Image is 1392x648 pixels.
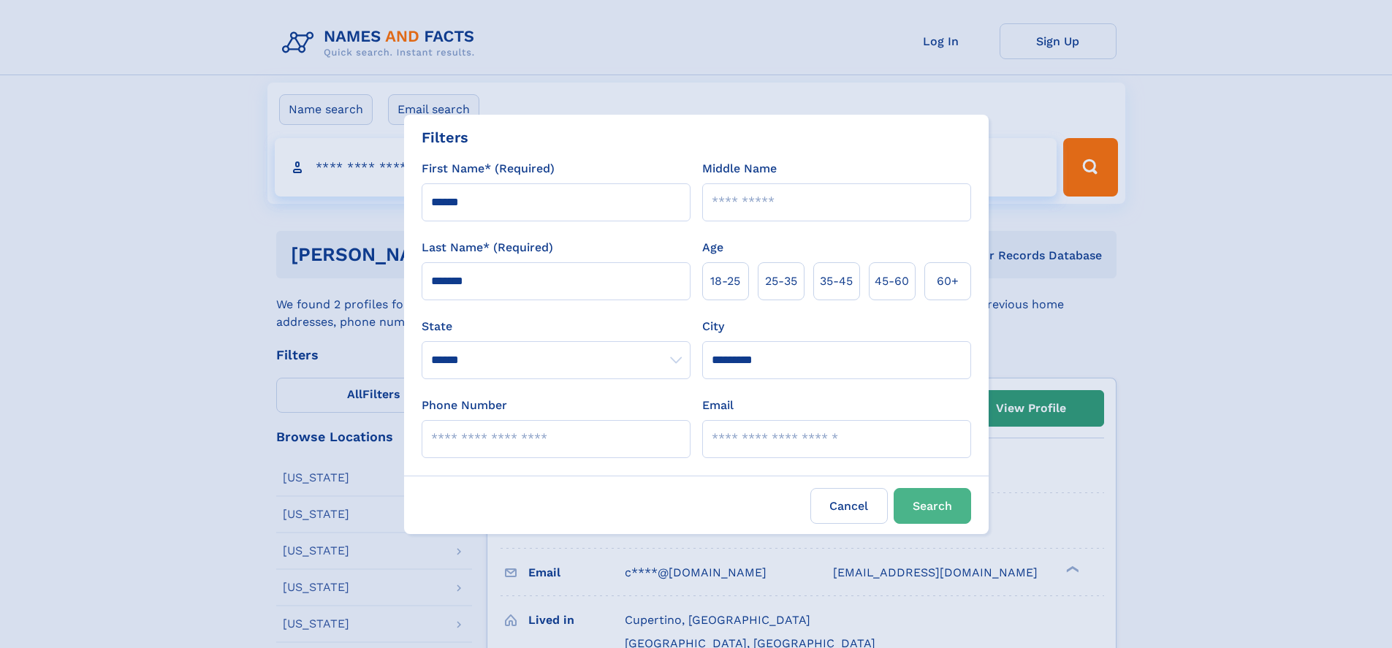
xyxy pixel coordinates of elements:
label: City [702,318,724,335]
label: First Name* (Required) [422,160,555,178]
label: Phone Number [422,397,507,414]
span: 45‑60 [875,272,909,290]
span: 25‑35 [765,272,797,290]
label: Last Name* (Required) [422,239,553,256]
label: Age [702,239,723,256]
div: Filters [422,126,468,148]
label: Cancel [810,488,888,524]
label: Email [702,397,734,414]
span: 18‑25 [710,272,740,290]
span: 35‑45 [820,272,853,290]
label: State [422,318,691,335]
label: Middle Name [702,160,777,178]
span: 60+ [937,272,959,290]
button: Search [894,488,971,524]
